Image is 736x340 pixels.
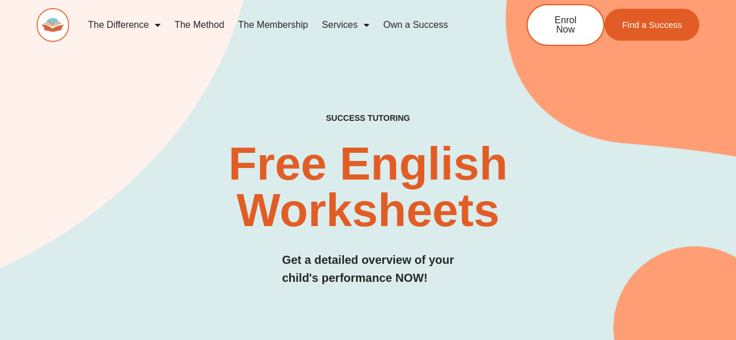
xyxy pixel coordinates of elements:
[231,12,315,38] a: The Membership
[605,9,699,41] a: Find a Success
[622,20,682,29] span: Find a Success
[168,12,231,38] a: The Method
[282,251,454,287] h3: Get a detailed overview of your child's performance NOW!
[81,12,168,38] a: The Difference
[678,284,736,340] iframe: Chat Widget
[81,12,488,38] nav: Menu
[150,141,586,234] h2: Free English Worksheets​
[545,16,586,34] span: Enrol Now
[270,113,466,123] h4: SUCCESS TUTORING​
[527,4,605,46] a: Enrol Now
[315,12,376,38] a: Services
[376,12,455,38] a: Own a Success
